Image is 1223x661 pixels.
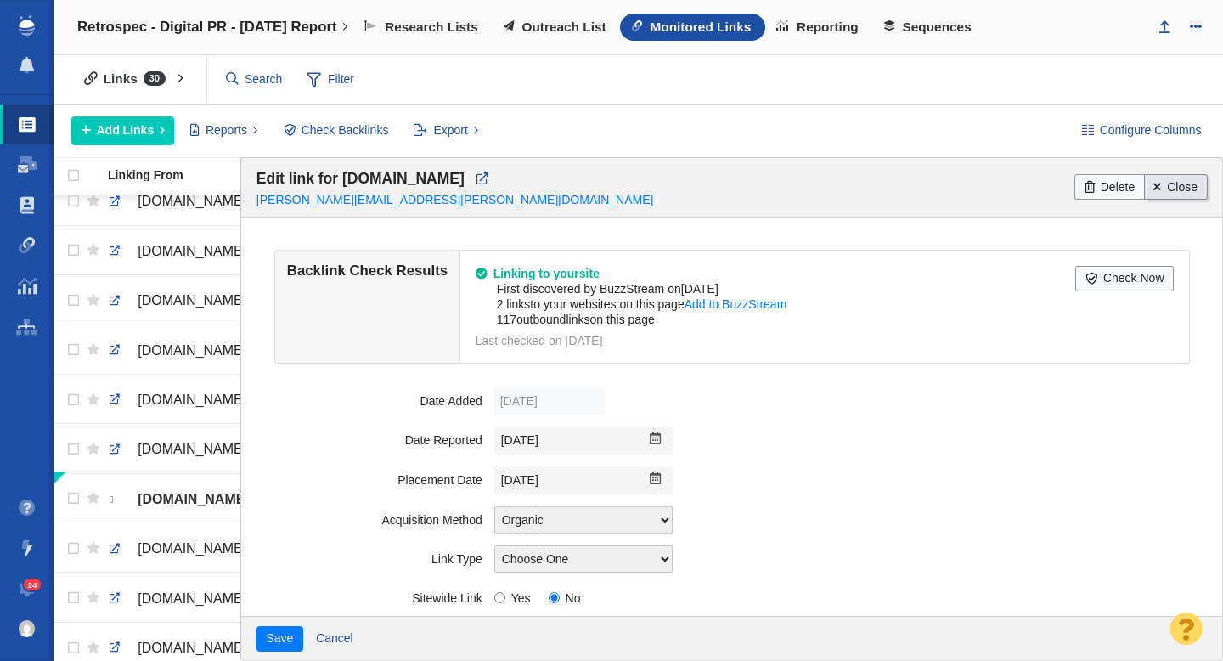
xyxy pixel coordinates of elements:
a: [DOMAIN_NAME][URL] [108,286,262,315]
li: to your websites on this page [497,297,1076,312]
label: Placement Date [256,466,494,488]
span: [DOMAIN_NAME][URL] [138,641,281,655]
span: site [579,267,600,280]
span: Monitored Links [650,20,751,35]
span: Outreach List [521,20,606,35]
li: First discovered by BuzzStream on [497,281,1076,297]
span: [DOMAIN_NAME][URL] [138,343,281,358]
span: Sequences [902,20,971,35]
img: buzzstream_logo_iconsimple.png [19,15,34,36]
div: Linking From [108,169,276,181]
span: [DOMAIN_NAME][URL] [138,194,281,208]
a: [DOMAIN_NAME][URL] [108,435,262,464]
span: Reports [206,121,247,139]
span: [DOMAIN_NAME][URL] [138,293,281,308]
a: Sequences [873,14,986,41]
a: Linking From [108,169,276,184]
button: Check Backlinks [273,116,398,145]
span: [DOMAIN_NAME][URL] [138,442,281,456]
a: Cancel [307,626,364,652]
span: [DOMAIN_NAME][URL] [138,244,281,258]
input: Search [219,65,290,94]
div: Last checked on [DATE] [476,333,1076,348]
input: No [549,592,560,603]
a: [DOMAIN_NAME][URL] [108,237,262,266]
button: Reports [180,116,268,145]
strong: Linking to your [476,267,600,280]
span: links [566,313,589,326]
span: 24 [24,579,42,591]
span: [DOMAIN_NAME][URL] [138,393,281,407]
span: 117 [497,313,516,326]
button: Configure Columns [1072,116,1211,145]
img: 8a21b1a12a7554901d364e890baed237 [19,620,36,637]
a: Monitored Links [620,14,765,41]
label: Date Added [256,387,494,409]
span: Edit link for [DOMAIN_NAME] [256,170,465,187]
span: Configure Columns [1100,121,1202,139]
button: Export [404,116,488,145]
a: Outreach List [493,14,621,41]
a: Reporting [765,14,872,41]
a: [DOMAIN_NAME][URL][DATE] [108,585,262,613]
button: Save [256,626,303,652]
span: Filter [296,64,364,96]
span: Check Backlinks [302,121,389,139]
input: Yes [494,592,505,603]
a: [DOMAIN_NAME][URL] [108,386,262,415]
a: [DOMAIN_NAME][URL] [108,485,262,514]
a: [DOMAIN_NAME][URL] [108,534,262,563]
span: [DATE] [681,282,719,296]
label: Date Reported [256,427,494,448]
label: No [549,585,581,606]
span: Reporting [797,20,859,35]
a: Add to BuzzStream [685,297,787,311]
a: [DOMAIN_NAME][URL] [108,336,262,365]
span: [DOMAIN_NAME][URL] [138,492,286,506]
a: Delete [1074,174,1144,200]
button: Add Links [71,116,174,145]
label: Yes [494,585,531,606]
span: [DOMAIN_NAME][URL][DATE] [138,591,324,606]
span: Export [433,121,467,139]
h4: Retrospec - Digital PR - [DATE] Report [77,19,337,36]
label: Sitewide Link [256,585,494,606]
span: Research Lists [385,20,478,35]
span: Add Links [97,121,155,139]
label: [DATE] [494,387,605,415]
li: outbound on this page [497,312,1076,327]
a: Check Now [1075,266,1174,291]
a: [DOMAIN_NAME][URL] [108,187,262,216]
span: links [506,297,530,311]
a: Research Lists [353,14,492,41]
label: Link Type [256,545,494,567]
label: Acquisition Method [256,506,494,528]
span: [DOMAIN_NAME][URL] [138,541,281,556]
span: 2 [497,297,504,311]
h4: Backlink Check Results [287,263,448,280]
a: [PERSON_NAME][EMAIL_ADDRESS][PERSON_NAME][DOMAIN_NAME] [256,193,654,206]
a: Close [1144,174,1208,200]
